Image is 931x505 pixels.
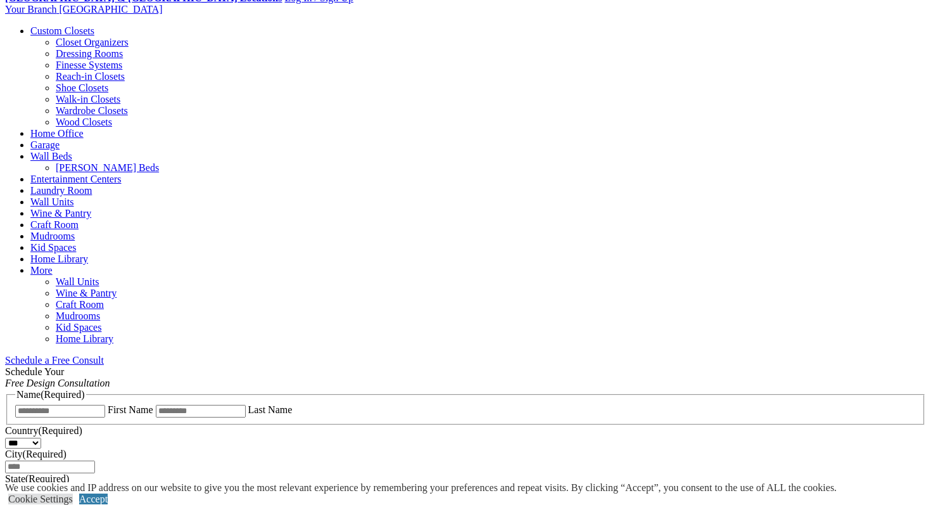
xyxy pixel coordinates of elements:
a: Custom Closets [30,25,94,36]
a: Craft Room [56,299,104,310]
a: Wine & Pantry [30,208,91,219]
a: Wood Closets [56,117,112,127]
span: (Required) [38,425,82,436]
span: (Required) [23,449,66,459]
a: Wine & Pantry [56,288,117,298]
a: Cookie Settings [8,494,73,504]
label: First Name [108,404,153,415]
a: Walk-in Closets [56,94,120,105]
a: More menu text will display only on big screen [30,265,53,276]
a: Garage [30,139,60,150]
span: [GEOGRAPHIC_DATA] [59,4,162,15]
label: Country [5,425,82,436]
a: Schedule a Free Consult (opens a dropdown menu) [5,355,104,366]
a: Entertainment Centers [30,174,122,184]
span: (Required) [25,473,69,484]
a: Home Office [30,128,84,139]
label: Last Name [248,404,293,415]
a: Wall Units [56,276,99,287]
div: We use cookies and IP address on our website to give you the most relevant experience by remember... [5,482,837,494]
a: Wall Units [30,196,73,207]
a: Home Library [56,333,113,344]
legend: Name [15,389,86,400]
a: Kid Spaces [30,242,76,253]
a: Wall Beds [30,151,72,162]
em: Free Design Consultation [5,378,110,388]
a: Mudrooms [30,231,75,241]
a: Laundry Room [30,185,92,196]
a: Your Branch [GEOGRAPHIC_DATA] [5,4,163,15]
a: Shoe Closets [56,82,108,93]
a: Kid Spaces [56,322,101,333]
a: Mudrooms [56,310,100,321]
a: [PERSON_NAME] Beds [56,162,159,173]
a: Home Library [30,253,88,264]
span: (Required) [41,389,84,400]
a: Dressing Rooms [56,48,123,59]
label: State [5,473,69,484]
a: Craft Room [30,219,79,230]
a: Accept [79,494,108,504]
span: Schedule Your [5,366,110,388]
span: Your Branch [5,4,56,15]
a: Wardrobe Closets [56,105,128,116]
label: City [5,449,66,459]
a: Finesse Systems [56,60,122,70]
a: Closet Organizers [56,37,129,48]
a: Reach-in Closets [56,71,125,82]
